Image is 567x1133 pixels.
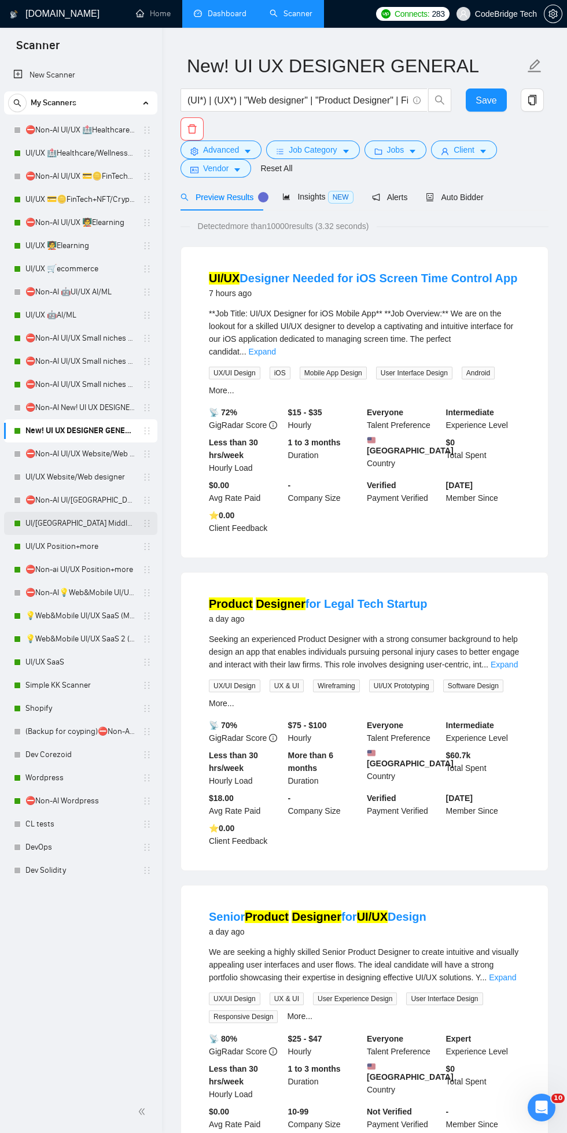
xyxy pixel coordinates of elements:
a: More... [209,386,234,395]
b: - [288,481,291,490]
span: holder [142,820,152,829]
a: UI/[GEOGRAPHIC_DATA] Middle - [GEOGRAPHIC_DATA], [GEOGRAPHIC_DATA], [GEOGRAPHIC_DATA], [GEOGRAPHI... [25,512,135,535]
span: search [9,99,26,107]
div: Country [365,749,444,787]
span: caret-down [479,147,487,156]
span: holder [142,611,152,621]
div: Country [365,436,444,474]
span: bars [276,147,284,156]
span: UX/UI Design [209,680,260,692]
a: Simple KK Scanner [25,674,135,697]
span: Vendor [203,162,229,175]
div: **Job Title: UI/UX Designer for iOS Mobile App** **Job Overview:** We are on the lookout for a sk... [209,307,520,358]
a: UI/UX 🛒ecommerce [25,257,135,281]
mark: Product [209,597,253,610]
b: $75 - $100 [288,721,327,730]
span: holder [142,172,152,181]
span: holder [142,866,152,875]
b: Everyone [367,1034,403,1043]
button: settingAdvancedcaret-down [181,141,262,159]
span: info-circle [269,1047,277,1056]
div: Country [365,1062,444,1101]
a: More... [287,1012,312,1021]
a: More... [209,699,234,708]
span: UI/UX Prototyping [369,680,434,692]
input: Search Freelance Jobs... [187,93,408,108]
a: ⛔Non-AI UI/UX 💳🪙FinTech+NFT/Crypto/Blockchain/Casino [25,165,135,188]
a: UI/UX 🧑‍🏫Elearning [25,234,135,257]
span: user [459,10,467,18]
span: holder [142,704,152,713]
div: Client Feedback [207,822,286,847]
div: Avg Rate Paid [207,792,286,817]
b: - [446,1107,449,1116]
div: Total Spent [444,1062,523,1101]
span: Software Design [443,680,503,692]
div: Payment Verified [365,1105,444,1131]
span: info-circle [413,97,421,104]
button: search [428,88,451,112]
div: Client Feedback [207,509,286,534]
b: 📡 70% [209,721,237,730]
a: UI/UXDesigner Needed for iOS Screen Time Control App [209,272,517,285]
span: holder [142,843,152,852]
b: ⭐️ 0.00 [209,824,234,833]
span: holder [142,264,152,274]
div: Hourly Load [207,1062,286,1101]
li: My Scanners [4,91,157,882]
a: SeniorProduct DesignerforUI/UXDesign [209,910,426,923]
div: Tooltip anchor [258,192,268,202]
div: Experience Level [444,719,523,744]
a: Expand [249,347,276,356]
input: Scanner name... [187,51,525,80]
span: idcard [190,165,198,174]
a: ⛔Non-AI UI/UX 🧑‍🏫Elearning [25,211,135,234]
b: 10-99 [288,1107,309,1116]
span: User Experience Design [313,992,397,1005]
button: userClientcaret-down [431,141,497,159]
span: holder [142,727,152,736]
span: **Job Title: UI/UX Designer for iOS Mobile App** **Job Overview:** We are on the lookout for a sk... [209,309,513,356]
div: GigRadar Score [207,406,286,431]
span: Seeking an experienced Product Designer with a strong consumer background to help design an app t... [209,634,519,669]
a: UI/UX Website/Web designer [25,466,135,489]
a: ⛔Non-AI UI/UX Small niches 3 - NGO/Non-profit/sustainability [25,373,135,396]
button: search [8,94,27,112]
span: UX & UI [270,680,304,692]
a: ⛔Non-AI 🤖UI/UX AI/ML [25,281,135,304]
div: Experience Level [444,406,523,431]
div: Seeking an experienced Product Designer with a strong consumer background to help design an app t... [209,633,520,671]
div: Duration [286,749,365,787]
a: Expand [491,660,518,669]
span: info-circle [269,734,277,742]
span: holder [142,496,152,505]
div: Total Spent [444,436,523,474]
span: holder [142,658,152,667]
div: Payment Verified [365,479,444,504]
a: Dev Solidity [25,859,135,882]
b: 1 to 3 months [288,438,341,447]
span: UX & UI [270,992,304,1005]
a: ⛔Non-AI UI/UX 🏥Healthcare/Wellness/Sports/Fitness [25,119,135,142]
span: Scanner [7,37,69,61]
span: holder [142,588,152,597]
span: edit [527,58,542,73]
span: My Scanners [31,91,76,115]
b: 📡 80% [209,1034,237,1043]
span: holder [142,380,152,389]
span: UX/UI Design [209,367,260,379]
span: holder [142,542,152,551]
span: Detected more than 10000 results (3.32 seconds) [190,220,377,232]
button: idcardVendorcaret-down [181,159,251,178]
mark: UI/UX [357,910,388,923]
a: 💡Web&Mobile UI/UX SaaS 2 ([PERSON_NAME]) [25,628,135,651]
span: caret-down [233,165,241,174]
a: ⛔Non-AI UI/[GEOGRAPHIC_DATA] Middle - [GEOGRAPHIC_DATA], [GEOGRAPHIC_DATA], [GEOGRAPHIC_DATA], [G... [25,489,135,512]
mark: UI/UX [209,272,240,285]
a: New Scanner [13,64,148,87]
span: Advanced [203,143,239,156]
span: Android [462,367,495,379]
span: Wireframing [313,680,360,692]
span: holder [142,126,152,135]
button: Save [466,88,507,112]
